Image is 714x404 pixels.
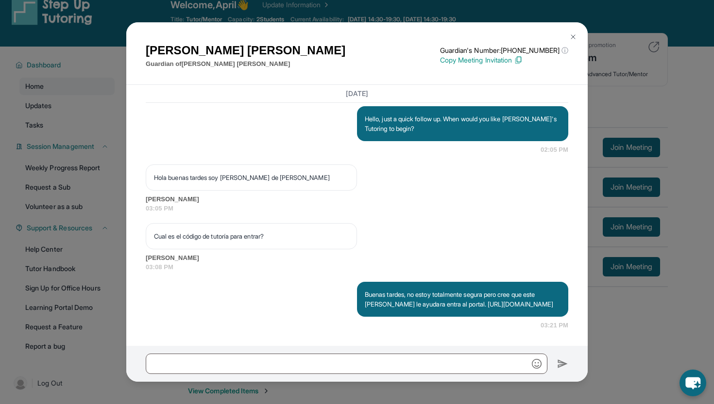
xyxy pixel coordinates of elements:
[154,173,349,182] p: Hola buenas tardes soy [PERSON_NAME] de [PERSON_NAME]
[146,204,568,213] span: 03:05 PM
[557,358,568,370] img: Send icon
[532,359,542,369] img: Emoji
[541,145,568,155] span: 02:05 PM
[146,194,568,204] span: [PERSON_NAME]
[514,56,523,65] img: Copy Icon
[146,59,345,69] p: Guardian of [PERSON_NAME] [PERSON_NAME]
[569,33,577,41] img: Close Icon
[680,370,706,396] button: chat-button
[365,114,561,133] p: Hello, just a quick follow up. When would you like [PERSON_NAME]'s Tutoring to begin?
[146,89,568,98] h3: [DATE]
[154,231,349,241] p: Cual es el código de tutoría para entrar?
[541,321,568,330] span: 03:21 PM
[440,55,568,65] p: Copy Meeting Invitation
[440,46,568,55] p: Guardian's Number: [PHONE_NUMBER]
[365,290,561,309] p: Buenas tardes, no estoy totalmente segura pero cree que este [PERSON_NAME] le ayudara entra al po...
[561,46,568,55] span: ⓘ
[146,42,345,59] h1: [PERSON_NAME] [PERSON_NAME]
[146,253,568,263] span: [PERSON_NAME]
[146,262,568,272] span: 03:08 PM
